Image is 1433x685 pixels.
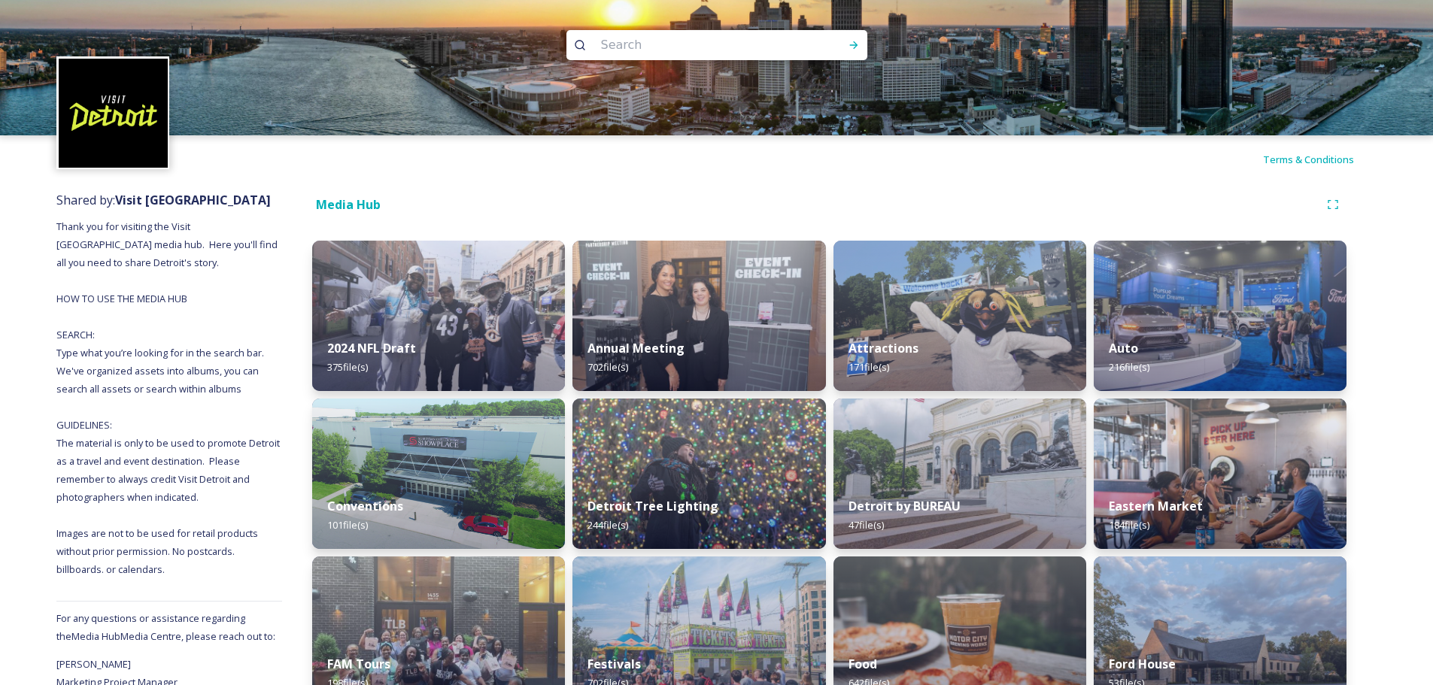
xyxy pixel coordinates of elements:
[1109,360,1149,374] span: 216 file(s)
[56,611,275,643] span: For any questions or assistance regarding the Media Hub Media Centre, please reach out to:
[833,399,1086,549] img: Bureau_DIA_6998.jpg
[327,340,416,356] strong: 2024 NFL Draft
[587,518,628,532] span: 244 file(s)
[312,241,565,391] img: 1cf80b3c-b923-464a-9465-a021a0fe5627.jpg
[1109,340,1138,356] strong: Auto
[849,360,889,374] span: 171 file(s)
[587,360,628,374] span: 702 file(s)
[327,498,403,514] strong: Conventions
[1094,241,1346,391] img: d7532473-e64b-4407-9cc3-22eb90fab41b.jpg
[587,498,718,514] strong: Detroit Tree Lighting
[56,220,282,576] span: Thank you for visiting the Visit [GEOGRAPHIC_DATA] media hub. Here you'll find all you need to sh...
[849,498,961,514] strong: Detroit by BUREAU
[327,656,390,672] strong: FAM Tours
[316,196,381,213] strong: Media Hub
[849,518,884,532] span: 47 file(s)
[587,656,641,672] strong: Festivals
[849,340,918,356] strong: Attractions
[1094,399,1346,549] img: 3c2c6adb-06da-4ad6-b7c8-83bb800b1f33.jpg
[572,241,825,391] img: 8c0cc7c4-d0ac-4b2f-930c-c1f64b82d302.jpg
[572,399,825,549] img: ad1a86ae-14bd-4f6b-9ce0-fa5a51506304.jpg
[833,241,1086,391] img: b41b5269-79c1-44fe-8f0b-cab865b206ff.jpg
[115,192,271,208] strong: Visit [GEOGRAPHIC_DATA]
[1263,150,1377,168] a: Terms & Conditions
[587,340,685,356] strong: Annual Meeting
[1263,153,1354,166] span: Terms & Conditions
[849,656,877,672] strong: Food
[312,399,565,549] img: 35ad669e-8c01-473d-b9e4-71d78d8e13d9.jpg
[1109,656,1176,672] strong: Ford House
[327,518,368,532] span: 101 file(s)
[59,59,168,168] img: VISIT%20DETROIT%20LOGO%20-%20BLACK%20BACKGROUND.png
[594,29,800,62] input: Search
[56,192,271,208] span: Shared by:
[1109,498,1203,514] strong: Eastern Market
[327,360,368,374] span: 375 file(s)
[1109,518,1149,532] span: 184 file(s)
